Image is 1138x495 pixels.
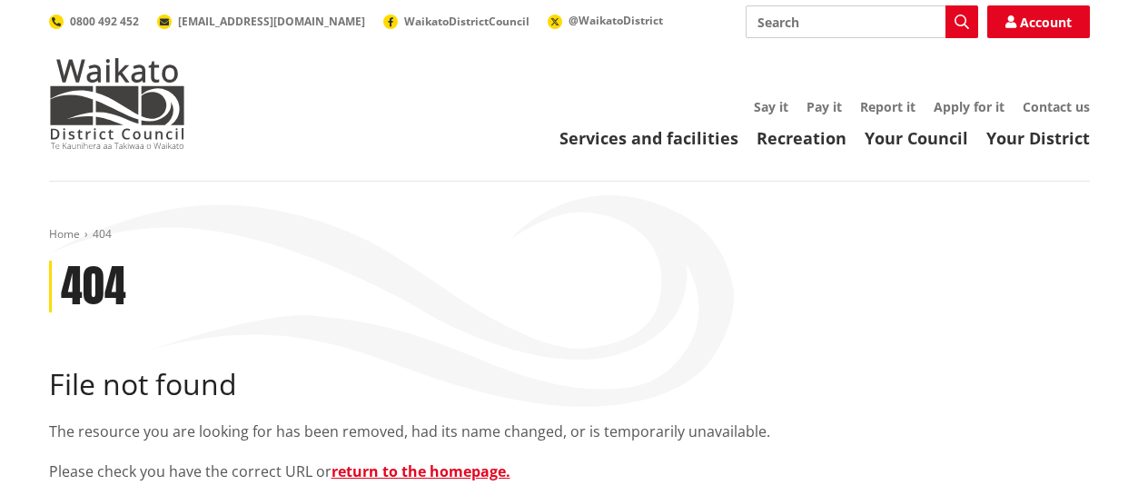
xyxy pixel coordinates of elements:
a: Report it [860,98,915,115]
span: [EMAIL_ADDRESS][DOMAIN_NAME] [178,14,365,29]
a: Recreation [757,127,846,149]
a: return to the homepage. [332,461,510,481]
input: Search input [746,5,978,38]
a: Your District [986,127,1090,149]
nav: breadcrumb [49,227,1090,243]
a: 0800 492 452 [49,14,139,29]
span: 0800 492 452 [70,14,139,29]
h1: 404 [61,261,126,313]
a: Pay it [806,98,842,115]
a: [EMAIL_ADDRESS][DOMAIN_NAME] [157,14,365,29]
h2: File not found [49,367,1090,401]
a: Contact us [1023,98,1090,115]
span: @WaikatoDistrict [569,13,663,28]
p: Please check you have the correct URL or [49,460,1090,482]
span: WaikatoDistrictCouncil [404,14,529,29]
a: @WaikatoDistrict [548,13,663,28]
a: Home [49,226,80,242]
a: Your Council [865,127,968,149]
a: Say it [754,98,788,115]
a: Account [987,5,1090,38]
a: WaikatoDistrictCouncil [383,14,529,29]
span: 404 [93,226,112,242]
p: The resource you are looking for has been removed, had its name changed, or is temporarily unavai... [49,421,1090,442]
img: Waikato District Council - Te Kaunihera aa Takiwaa o Waikato [49,58,185,149]
a: Apply for it [934,98,1004,115]
a: Services and facilities [559,127,738,149]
